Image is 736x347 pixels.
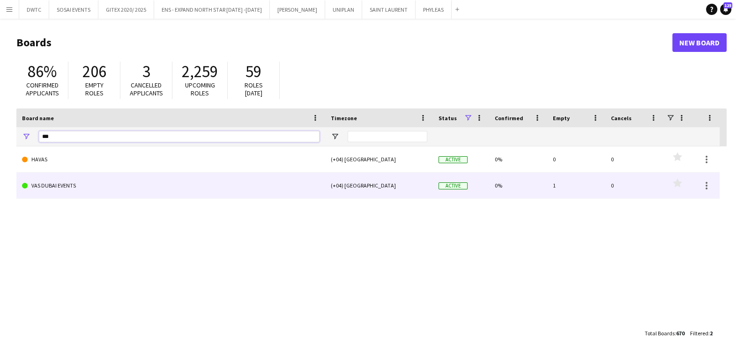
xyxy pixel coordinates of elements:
[489,146,547,172] div: 0%
[676,330,684,337] span: 670
[495,115,523,122] span: Confirmed
[325,0,362,19] button: UNIPLAN
[645,324,684,342] div: :
[22,173,320,199] a: VAS DUBAI EVENTS
[85,81,104,97] span: Empty roles
[98,0,154,19] button: GITEX 2020/ 2025
[39,131,320,142] input: Board name Filter Input
[26,81,59,97] span: Confirmed applicants
[611,115,632,122] span: Cancels
[22,115,54,122] span: Board name
[672,33,727,52] a: New Board
[645,330,675,337] span: Total Boards
[489,173,547,198] div: 0%
[19,0,49,19] button: DWTC
[28,61,57,82] span: 86%
[22,146,320,173] a: HAVAS
[690,330,708,337] span: Filtered
[439,115,457,122] span: Status
[154,0,270,19] button: ENS - EXPAND NORTH STAR [DATE] -[DATE]
[690,324,713,342] div: :
[605,146,663,172] div: 0
[439,156,468,163] span: Active
[142,61,150,82] span: 3
[362,0,416,19] button: SAINT LAURENT
[270,0,325,19] button: [PERSON_NAME]
[439,182,468,189] span: Active
[547,146,605,172] div: 0
[553,115,570,122] span: Empty
[82,61,106,82] span: 206
[16,36,672,50] h1: Boards
[22,132,30,141] button: Open Filter Menu
[331,115,357,122] span: Timezone
[325,173,433,198] div: (+04) [GEOGRAPHIC_DATA]
[723,2,732,8] span: 125
[416,0,452,19] button: PHYLEAS
[720,4,731,15] a: 125
[547,173,605,198] div: 1
[325,146,433,172] div: (+04) [GEOGRAPHIC_DATA]
[331,132,339,141] button: Open Filter Menu
[182,61,218,82] span: 2,259
[130,81,163,97] span: Cancelled applicants
[245,81,263,97] span: Roles [DATE]
[185,81,215,97] span: Upcoming roles
[49,0,98,19] button: SOSAI EVENTS
[710,330,713,337] span: 2
[245,61,261,82] span: 59
[348,131,427,142] input: Timezone Filter Input
[605,173,663,198] div: 0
